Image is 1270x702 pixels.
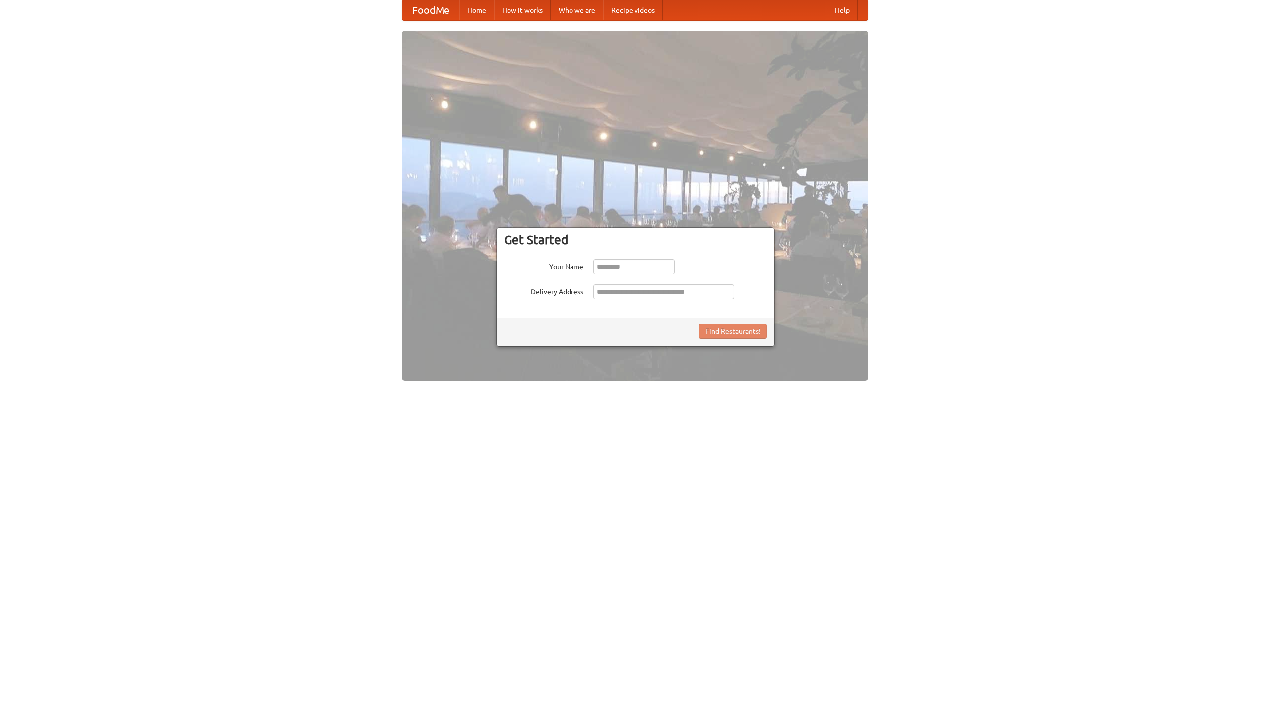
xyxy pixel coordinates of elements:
a: Recipe videos [603,0,663,20]
a: Help [827,0,858,20]
a: Home [459,0,494,20]
a: How it works [494,0,551,20]
button: Find Restaurants! [699,324,767,339]
h3: Get Started [504,232,767,247]
label: Delivery Address [504,284,583,297]
a: FoodMe [402,0,459,20]
a: Who we are [551,0,603,20]
label: Your Name [504,259,583,272]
